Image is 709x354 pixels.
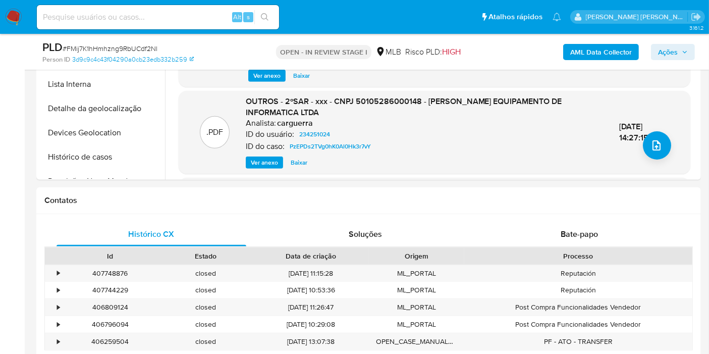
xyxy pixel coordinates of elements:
[253,71,281,81] span: Ver anexo
[63,282,158,298] div: 407744229
[246,129,294,139] p: ID do usuário:
[651,44,695,60] button: Ações
[290,140,371,153] span: PzEPDs2TVg0hK0Al0Hk3r7vY
[158,265,253,282] div: closed
[251,158,278,168] span: Ver anexo
[295,128,334,140] a: 234251024
[553,13,561,21] a: Notificações
[260,251,362,261] div: Data de criação
[129,228,175,240] span: Histórico CX
[464,299,692,316] div: Post Compra Funcionalidades Vendedor
[246,141,285,151] p: ID do caso:
[57,269,60,278] div: •
[691,12,701,22] a: Sair
[471,251,685,261] div: Processo
[689,24,704,32] span: 3.161.2
[369,265,464,282] div: ML_PORTAL
[57,320,60,329] div: •
[376,251,457,261] div: Origem
[63,265,158,282] div: 407748876
[253,282,369,298] div: [DATE] 10:53:36
[63,299,158,316] div: 406809124
[63,333,158,350] div: 406259504
[291,158,307,168] span: Baixar
[44,195,693,206] h1: Contatos
[39,72,165,96] button: Lista Interna
[286,140,375,153] a: PzEPDs2TVg0hK0Al0Hk3r7vY
[247,12,250,22] span: s
[158,316,253,333] div: closed
[42,55,70,64] b: Person ID
[464,316,692,333] div: Post Compra Funcionalidades Vendedor
[286,157,312,169] button: Baixar
[39,121,165,145] button: Devices Geolocation
[464,265,692,282] div: Reputación
[643,131,671,160] button: upload-file
[253,265,369,282] div: [DATE] 11:15:28
[375,46,401,58] div: MLB
[349,228,382,240] span: Soluções
[561,228,598,240] span: Bate-papo
[442,46,461,58] span: HIGH
[563,44,639,60] button: AML Data Collector
[299,128,330,140] span: 234251024
[233,12,241,22] span: Alt
[488,12,542,22] span: Atalhos rápidos
[369,333,464,350] div: OPEN_CASE_MANUAL_REVIEW
[246,157,283,169] button: Ver anexo
[39,169,165,193] button: Restrições Novo Mundo
[369,316,464,333] div: ML_PORTAL
[619,121,648,143] span: [DATE] 14:27:15
[253,316,369,333] div: [DATE] 10:29:08
[254,10,275,24] button: search-icon
[586,12,688,22] p: leticia.merlin@mercadolivre.com
[158,299,253,316] div: closed
[39,96,165,121] button: Detalhe da geolocalização
[158,333,253,350] div: closed
[464,333,692,350] div: PF - ATO - TRANSFER
[253,333,369,350] div: [DATE] 13:07:38
[276,45,371,59] p: OPEN - IN REVIEW STAGE I
[42,39,63,55] b: PLD
[464,282,692,298] div: Reputación
[277,118,313,128] h6: carguerra
[206,127,223,138] p: .PDF
[57,337,60,346] div: •
[39,145,165,169] button: Histórico de casos
[369,299,464,316] div: ML_PORTAL
[63,43,157,54] span: # FMij7K1hHmhzng9RbUCdf2Nl
[165,251,246,261] div: Estado
[570,44,632,60] b: AML Data Collector
[158,282,253,298] div: closed
[37,11,279,24] input: Pesquise usuários ou casos...
[246,118,276,128] p: Analista:
[405,46,461,58] span: Risco PLD:
[658,44,678,60] span: Ações
[248,70,286,82] button: Ver anexo
[369,282,464,298] div: ML_PORTAL
[293,71,310,81] span: Baixar
[57,302,60,312] div: •
[288,70,315,82] button: Baixar
[70,251,151,261] div: Id
[246,95,562,118] span: OUTROS - 2ºSAR - xxx - CNPJ 50105286000148 - [PERSON_NAME] EQUIPAMENTO DE INFORMATICA LTDA
[72,55,194,64] a: 3d9c9c4c43f04290a0cb23edb332b259
[57,285,60,295] div: •
[253,299,369,316] div: [DATE] 11:26:47
[63,316,158,333] div: 406796094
